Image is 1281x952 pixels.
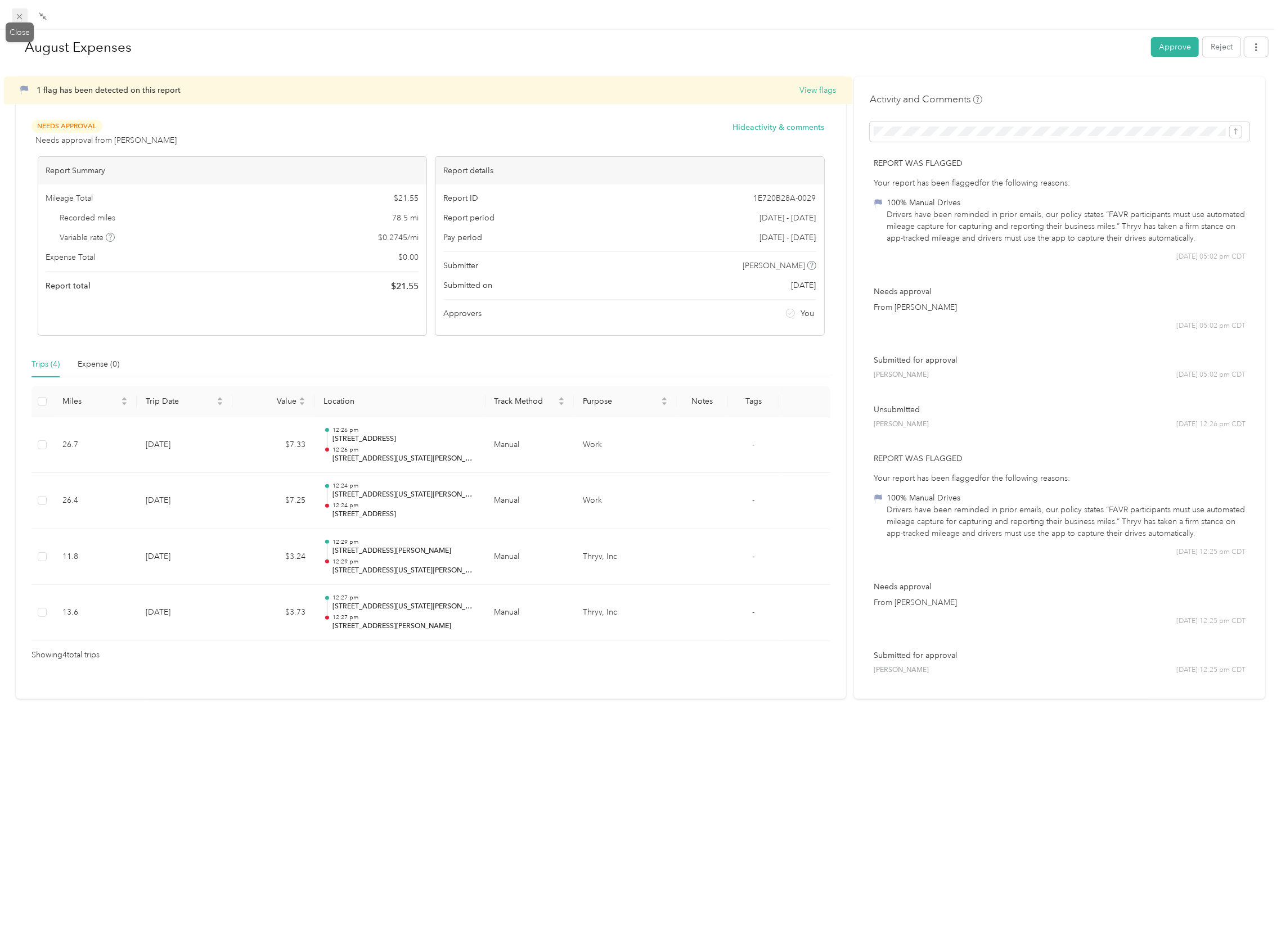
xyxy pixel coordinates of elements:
[874,177,1246,189] div: Your report has been flagged for the following reasons:
[887,492,1246,504] div: 100% Manual Drives
[299,395,305,402] span: caret-up
[752,552,754,561] span: -
[486,529,574,585] td: Manual
[53,529,137,585] td: 11.8
[661,400,668,407] span: caret-down
[486,585,574,641] td: Manual
[800,84,837,96] button: View flags
[1176,547,1246,557] span: [DATE] 12:25 pm CDT
[874,665,929,675] span: [PERSON_NAME]
[137,417,232,473] td: [DATE]
[443,279,492,291] span: Submitted on
[6,22,34,42] div: Close
[574,386,676,417] th: Purpose
[443,192,478,204] span: Report ID
[332,482,476,490] p: 12:24 pm
[232,473,314,529] td: $7.25
[37,85,181,95] span: 1 flag has been detected on this report
[332,566,476,576] p: [STREET_ADDRESS][US_STATE][PERSON_NAME]
[677,386,728,417] th: Notes
[13,34,1143,61] h1: August Expenses
[314,386,486,417] th: Location
[332,602,476,612] p: [STREET_ADDRESS][US_STATE][PERSON_NAME]
[232,585,314,641] td: $3.73
[137,386,232,417] th: Trip Date
[241,396,296,406] span: Value
[299,400,305,407] span: caret-down
[558,395,565,402] span: caret-up
[137,473,232,529] td: [DATE]
[53,473,137,529] td: 26.4
[332,502,476,509] p: 12:24 pm
[217,400,223,407] span: caret-down
[801,308,814,319] span: You
[35,134,177,146] span: Needs approval from [PERSON_NAME]
[443,260,478,272] span: Submitter
[574,585,676,641] td: Thryv, Inc
[1218,889,1281,952] iframe: Everlance-gr Chat Button Frame
[332,546,476,556] p: [STREET_ADDRESS][PERSON_NAME]
[392,212,419,224] span: 78.5 mi
[1176,321,1246,331] span: [DATE] 05:02 pm CDT
[53,417,137,473] td: 26.7
[495,396,556,406] span: Track Method
[752,607,754,617] span: -
[332,594,476,602] p: 12:27 pm
[332,454,476,464] p: [STREET_ADDRESS][US_STATE][PERSON_NAME]
[53,585,137,641] td: 13.6
[332,613,476,621] p: 12:27 pm
[1176,252,1246,262] span: [DATE] 05:02 pm CDT
[486,417,574,473] td: Manual
[60,232,115,243] span: Variable rate
[443,212,495,224] span: Report period
[332,621,476,631] p: [STREET_ADDRESS][PERSON_NAME]
[332,509,476,520] p: [STREET_ADDRESS]
[46,192,93,204] span: Mileage Total
[1176,616,1246,626] span: [DATE] 12:25 pm CDT
[332,558,476,566] p: 12:29 pm
[874,404,1246,416] p: Unsubmitted
[46,280,91,292] span: Report total
[874,370,929,380] span: [PERSON_NAME]
[558,400,565,407] span: caret-down
[754,192,816,204] span: 1E720B28A-0029
[874,581,1246,593] p: Needs approval
[574,417,676,473] td: Work
[332,446,476,454] p: 12:26 pm
[137,585,232,641] td: [DATE]
[332,434,476,444] p: [STREET_ADDRESS]
[78,358,119,371] div: Expense (0)
[1203,37,1240,57] button: Reject
[486,386,574,417] th: Track Method
[443,308,482,319] span: Approvers
[1151,37,1199,57] button: Approve
[232,417,314,473] td: $7.33
[752,440,754,449] span: -
[874,453,1246,464] p: Report was flagged
[743,260,805,272] span: [PERSON_NAME]
[32,358,60,371] div: Trips (4)
[874,301,1246,313] p: From [PERSON_NAME]
[874,597,1246,608] p: From [PERSON_NAME]
[146,396,214,406] span: Trip Date
[53,386,137,417] th: Miles
[874,649,1246,661] p: Submitted for approval
[332,538,476,546] p: 12:29 pm
[1176,665,1246,675] span: [DATE] 12:25 pm CDT
[32,649,100,661] span: Showing 4 total trips
[46,251,96,263] span: Expense Total
[874,354,1246,366] p: Submitted for approval
[760,232,816,243] span: [DATE] - [DATE]
[486,473,574,529] td: Manual
[874,157,1246,169] p: Report was flagged
[232,386,314,417] th: Value
[583,396,658,406] span: Purpose
[760,212,816,224] span: [DATE] - [DATE]
[332,490,476,500] p: [STREET_ADDRESS][US_STATE][PERSON_NAME]
[874,419,929,430] span: [PERSON_NAME]
[443,232,482,243] span: Pay period
[217,395,223,402] span: caret-up
[32,120,102,133] span: Needs Approval
[121,400,128,407] span: caret-down
[398,251,419,263] span: $ 0.00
